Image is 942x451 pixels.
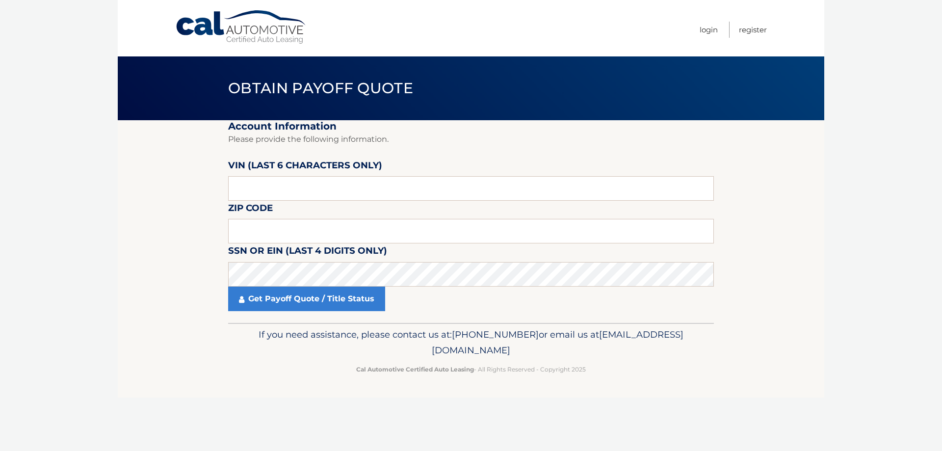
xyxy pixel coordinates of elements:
label: Zip Code [228,201,273,219]
a: Register [739,22,767,38]
span: Obtain Payoff Quote [228,79,413,97]
h2: Account Information [228,120,714,133]
p: - All Rights Reserved - Copyright 2025 [235,364,707,374]
p: If you need assistance, please contact us at: or email us at [235,327,707,358]
strong: Cal Automotive Certified Auto Leasing [356,366,474,373]
label: VIN (last 6 characters only) [228,158,382,176]
a: Get Payoff Quote / Title Status [228,287,385,311]
a: Login [700,22,718,38]
span: [PHONE_NUMBER] [452,329,539,340]
p: Please provide the following information. [228,133,714,146]
a: Cal Automotive [175,10,308,45]
label: SSN or EIN (last 4 digits only) [228,243,387,262]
